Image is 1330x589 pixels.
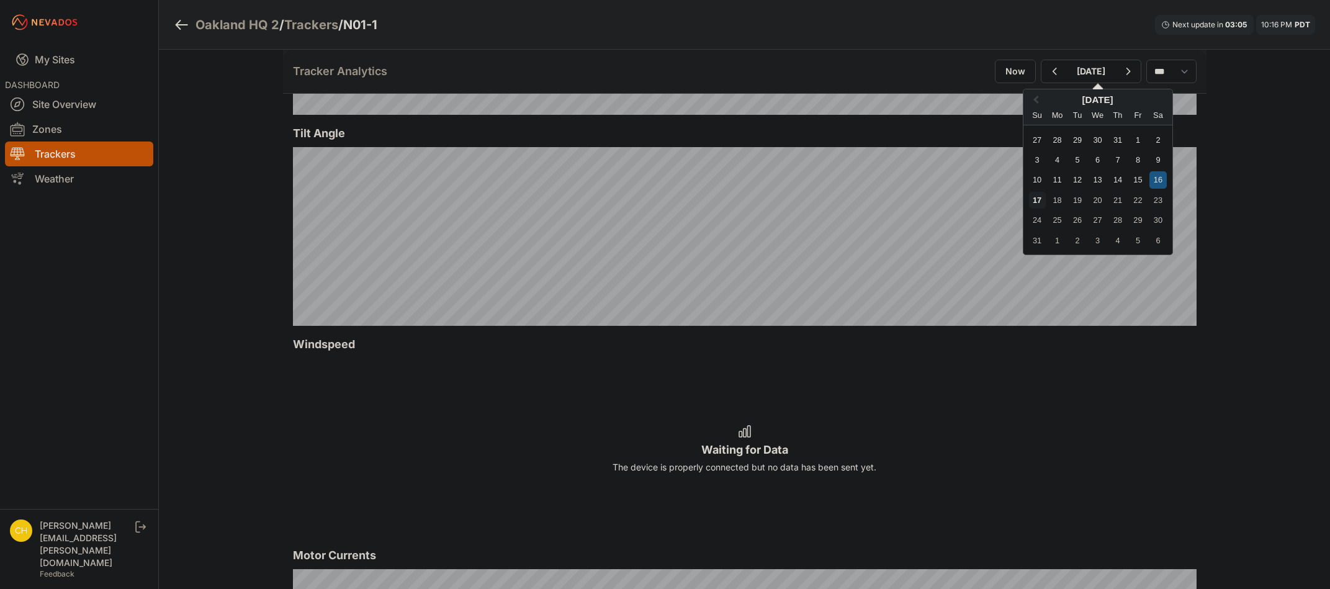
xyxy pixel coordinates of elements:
h2: Windspeed [293,336,1197,353]
h3: N01-1 [343,16,377,34]
div: Not available Wednesday, September 3rd, 2025 [1089,232,1106,249]
h2: [DATE] [1023,94,1172,105]
div: Not available Friday, September 5th, 2025 [1130,232,1146,249]
div: Choose Wednesday, August 6th, 2025 [1089,151,1106,168]
a: Weather [5,166,153,191]
div: Not available Saturday, August 23rd, 2025 [1149,192,1166,209]
div: Choose Tuesday, August 12th, 2025 [1069,171,1085,188]
div: Choose Wednesday, August 13th, 2025 [1089,171,1106,188]
div: Not available Saturday, September 6th, 2025 [1149,232,1166,249]
span: PDT [1295,20,1310,29]
a: Trackers [284,16,338,34]
div: Choose Saturday, August 2nd, 2025 [1149,132,1166,148]
div: Choose Monday, July 28th, 2025 [1049,132,1066,148]
div: Choose Thursday, July 31st, 2025 [1109,132,1126,148]
a: Site Overview [5,92,153,117]
a: Zones [5,117,153,142]
div: The device is properly connected but no data has been sent yet. [293,461,1197,474]
div: Not available Wednesday, August 27th, 2025 [1089,212,1106,228]
div: [PERSON_NAME][EMAIL_ADDRESS][PERSON_NAME][DOMAIN_NAME] [40,519,133,569]
div: Not available Thursday, August 28th, 2025 [1109,212,1126,228]
div: Not available Thursday, August 21st, 2025 [1109,192,1126,209]
div: Waiting for Data [293,441,1197,459]
div: Wednesday [1089,107,1106,124]
div: Not available Saturday, August 30th, 2025 [1149,212,1166,228]
a: Feedback [40,569,74,578]
div: Choose Friday, August 15th, 2025 [1130,171,1146,188]
nav: Breadcrumb [174,9,377,41]
div: Not available Sunday, August 24th, 2025 [1029,212,1046,228]
div: Sunday [1029,107,1046,124]
div: Not available Wednesday, August 20th, 2025 [1089,192,1106,209]
div: Not available Tuesday, September 2nd, 2025 [1069,232,1085,249]
div: Choose Monday, August 4th, 2025 [1049,151,1066,168]
div: Choose Friday, August 8th, 2025 [1130,151,1146,168]
button: Now [995,60,1036,83]
div: 03 : 05 [1225,20,1247,30]
div: Choose Date [1023,89,1173,255]
div: Thursday [1109,107,1126,124]
button: [DATE] [1067,60,1115,83]
div: Choose Tuesday, August 5th, 2025 [1069,151,1085,168]
div: Choose Wednesday, July 30th, 2025 [1089,132,1106,148]
h2: Tilt Angle [293,125,1197,142]
span: 10:16 PM [1261,20,1292,29]
a: My Sites [5,45,153,74]
span: / [279,16,284,34]
img: Nevados [10,12,79,32]
a: Trackers [5,142,153,166]
div: Not available Monday, September 1st, 2025 [1049,232,1066,249]
div: Not available Monday, August 25th, 2025 [1049,212,1066,228]
a: Oakland HQ 2 [195,16,279,34]
div: Choose Sunday, August 10th, 2025 [1029,171,1046,188]
img: chris.young@nevados.solar [10,519,32,542]
div: Monday [1049,107,1066,124]
h2: Tracker Analytics [293,63,387,80]
span: DASHBOARD [5,79,60,90]
div: Choose Thursday, August 14th, 2025 [1109,171,1126,188]
h2: Motor Currents [293,547,1197,564]
div: Choose Monday, August 11th, 2025 [1049,171,1066,188]
div: Choose Sunday, August 3rd, 2025 [1029,151,1046,168]
div: Choose Saturday, August 16th, 2025 [1149,171,1166,188]
div: Not available Friday, August 29th, 2025 [1130,212,1146,228]
div: Friday [1130,107,1146,124]
div: Choose Thursday, August 7th, 2025 [1109,151,1126,168]
div: Choose Saturday, August 9th, 2025 [1149,151,1166,168]
div: Month August, 2025 [1027,130,1168,251]
div: Not available Sunday, August 31st, 2025 [1029,232,1046,249]
div: Not available Tuesday, August 19th, 2025 [1069,192,1085,209]
span: / [338,16,343,34]
div: Not available Tuesday, August 26th, 2025 [1069,212,1085,228]
span: Next update in [1172,20,1223,29]
div: Not available Friday, August 22nd, 2025 [1130,192,1146,209]
div: Choose Friday, August 1st, 2025 [1130,132,1146,148]
div: Choose Tuesday, July 29th, 2025 [1069,132,1085,148]
div: Choose Sunday, August 17th, 2025 [1029,192,1046,209]
div: Not available Monday, August 18th, 2025 [1049,192,1066,209]
div: Tuesday [1069,107,1085,124]
div: Not available Thursday, September 4th, 2025 [1109,232,1126,249]
div: Saturday [1149,107,1166,124]
button: Previous Month [1025,91,1045,110]
div: Choose Sunday, July 27th, 2025 [1029,132,1046,148]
